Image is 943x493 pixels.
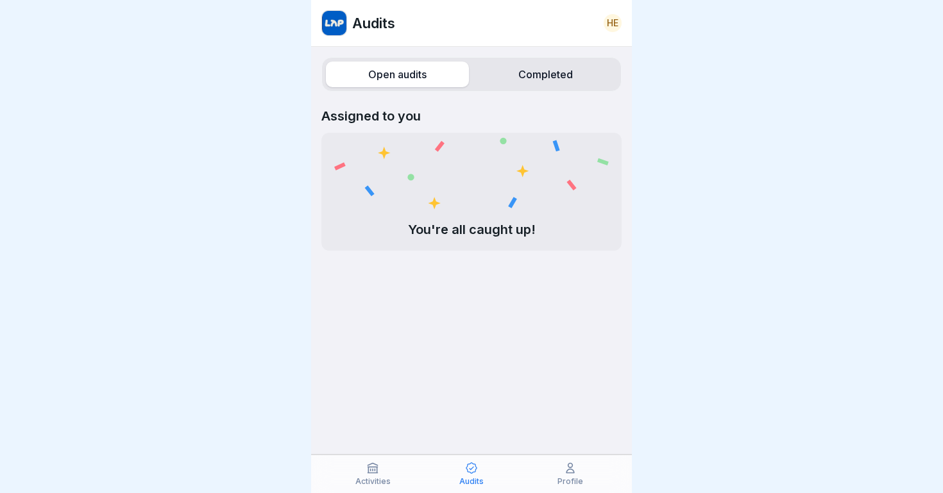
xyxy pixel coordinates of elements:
[326,62,469,87] label: Open audits
[322,11,346,35] img: w1n62d9c1m8dr293gbm2xwec.png
[459,477,484,486] p: Audits
[321,108,622,124] p: Assigned to you
[355,477,391,486] p: Activities
[557,477,583,486] p: Profile
[604,14,622,32] a: HE
[352,15,395,31] p: Audits
[334,221,609,238] p: You're all caught up!
[474,62,617,87] label: Completed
